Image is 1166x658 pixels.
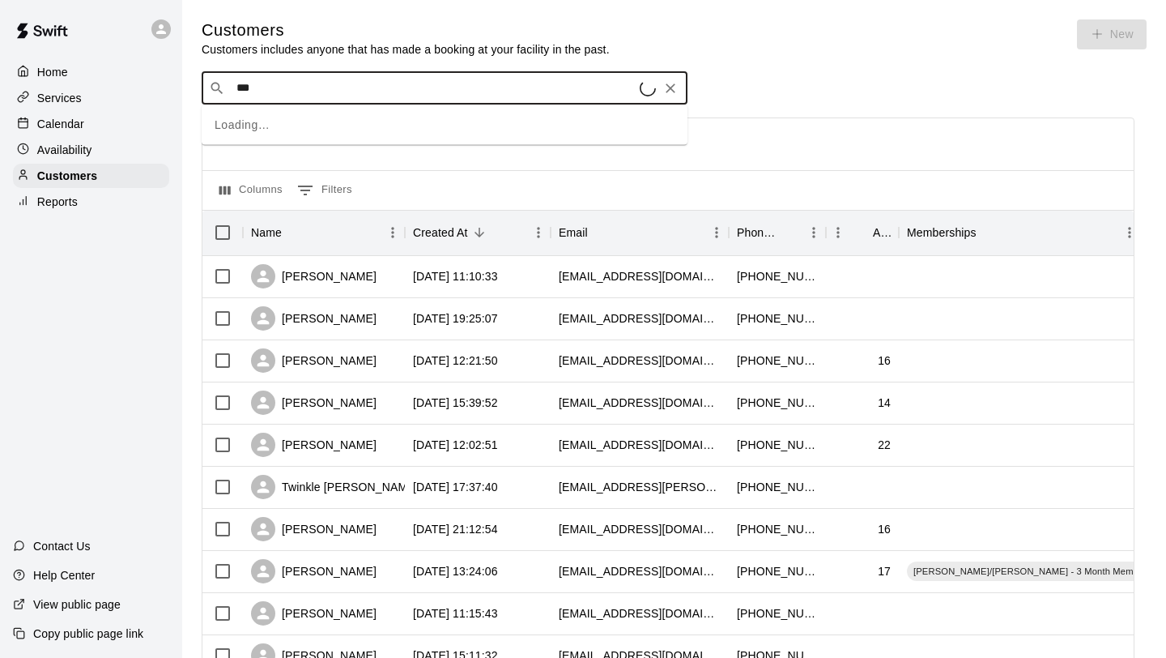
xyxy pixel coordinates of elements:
[737,437,818,453] div: +16822706388
[1117,220,1142,245] button: Menu
[202,105,687,145] div: Loading…
[559,310,721,327] div: jillvillanovagroup@gmail.com
[878,352,891,369] div: 16
[802,220,826,245] button: Menu
[413,352,498,369] div: 2025-08-16 12:21:50
[737,563,818,579] div: +19083866111
[878,437,891,453] div: 22
[251,559,377,583] div: [PERSON_NAME]
[907,210,977,255] div: Memberships
[878,521,891,537] div: 16
[33,538,91,554] p: Contact Us
[559,268,721,284] div: must0520@gmail.com
[202,19,610,41] h5: Customers
[37,64,68,80] p: Home
[251,391,377,415] div: [PERSON_NAME]
[251,433,377,457] div: [PERSON_NAME]
[13,86,169,110] a: Services
[13,164,169,188] a: Customers
[873,210,891,255] div: Age
[13,60,169,84] a: Home
[251,475,419,499] div: Twinkle [PERSON_NAME]
[37,116,84,132] p: Calendar
[405,210,551,255] div: Created At
[737,605,818,622] div: +19737225011
[850,221,873,244] button: Sort
[729,210,826,255] div: Phone Number
[468,221,491,244] button: Sort
[559,210,588,255] div: Email
[878,395,891,411] div: 14
[659,77,682,100] button: Clear
[13,112,169,136] a: Calendar
[559,437,721,453] div: gio.calamia03@gmail.com
[737,521,818,537] div: +12012127499
[559,395,721,411] div: zacharyarogers1103@gmail.com
[413,521,498,537] div: 2025-08-12 21:12:54
[215,177,287,203] button: Select columns
[878,563,891,579] div: 17
[413,563,498,579] div: 2025-08-10 13:24:06
[33,626,143,642] p: Copy public page link
[282,221,304,244] button: Sort
[251,517,377,541] div: [PERSON_NAME]
[779,221,802,244] button: Sort
[251,601,377,626] div: [PERSON_NAME]
[413,395,498,411] div: 2025-08-15 15:39:52
[413,210,468,255] div: Created At
[559,521,721,537] div: nickerminio7@gmail.com
[243,210,405,255] div: Name
[413,268,498,284] div: 2025-08-18 11:10:33
[826,210,899,255] div: Age
[37,142,92,158] p: Availability
[413,437,498,453] div: 2025-08-15 12:02:51
[551,210,729,255] div: Email
[559,352,721,369] div: vsorsaia26@gmail.com
[559,605,721,622] div: pbaranauskas@me.com
[37,168,97,184] p: Customers
[1077,19,1147,58] span: You don't have the permission to add customers
[977,221,999,244] button: Sort
[293,177,356,203] button: Show filters
[33,596,121,613] p: View public page
[381,220,405,245] button: Menu
[737,210,779,255] div: Phone Number
[413,310,498,327] div: 2025-08-17 19:25:07
[37,90,82,106] p: Services
[737,352,818,369] div: +13473801711
[13,138,169,162] a: Availability
[413,479,498,495] div: 2025-08-14 17:37:40
[413,605,498,622] div: 2025-08-09 11:15:43
[588,221,611,244] button: Sort
[526,220,551,245] button: Menu
[559,563,721,579] div: nickyacc02@gmail.com
[251,210,282,255] div: Name
[737,268,818,284] div: +12017417543
[33,567,95,583] p: Help Center
[559,479,721,495] div: twinkle.morgan@gmail.com
[737,395,818,411] div: +19734125651
[704,220,729,245] button: Menu
[37,194,78,210] p: Reports
[737,310,818,327] div: +12019530958
[202,41,610,58] p: Customers includes anyone that has made a booking at your facility in the past.
[737,479,818,495] div: +19179686627
[251,348,377,373] div: [PERSON_NAME]
[13,190,169,214] a: Reports
[251,264,377,288] div: [PERSON_NAME]
[202,72,687,105] div: Search customers by name or email
[826,220,850,245] button: Menu
[899,210,1142,255] div: Memberships
[251,306,377,331] div: [PERSON_NAME]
